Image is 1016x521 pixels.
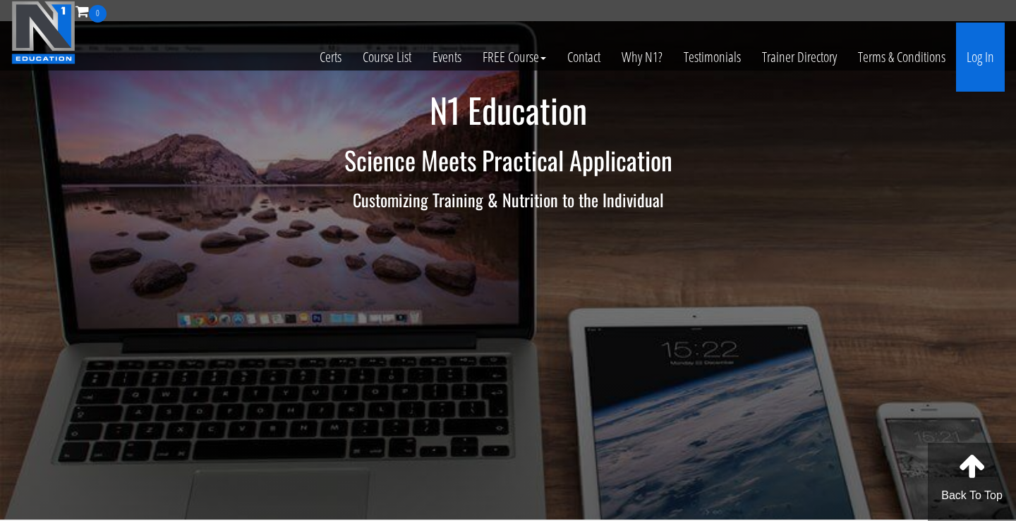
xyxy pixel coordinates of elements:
[611,23,673,92] a: Why N1?
[673,23,751,92] a: Testimonials
[75,1,107,20] a: 0
[422,23,472,92] a: Events
[751,23,847,92] a: Trainer Directory
[352,23,422,92] a: Course List
[928,487,1016,504] p: Back To Top
[956,23,1005,92] a: Log In
[557,23,611,92] a: Contact
[95,146,921,174] h2: Science Meets Practical Application
[95,92,921,129] h1: N1 Education
[95,190,921,209] h3: Customizing Training & Nutrition to the Individual
[309,23,352,92] a: Certs
[89,5,107,23] span: 0
[472,23,557,92] a: FREE Course
[11,1,75,64] img: n1-education
[847,23,956,92] a: Terms & Conditions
